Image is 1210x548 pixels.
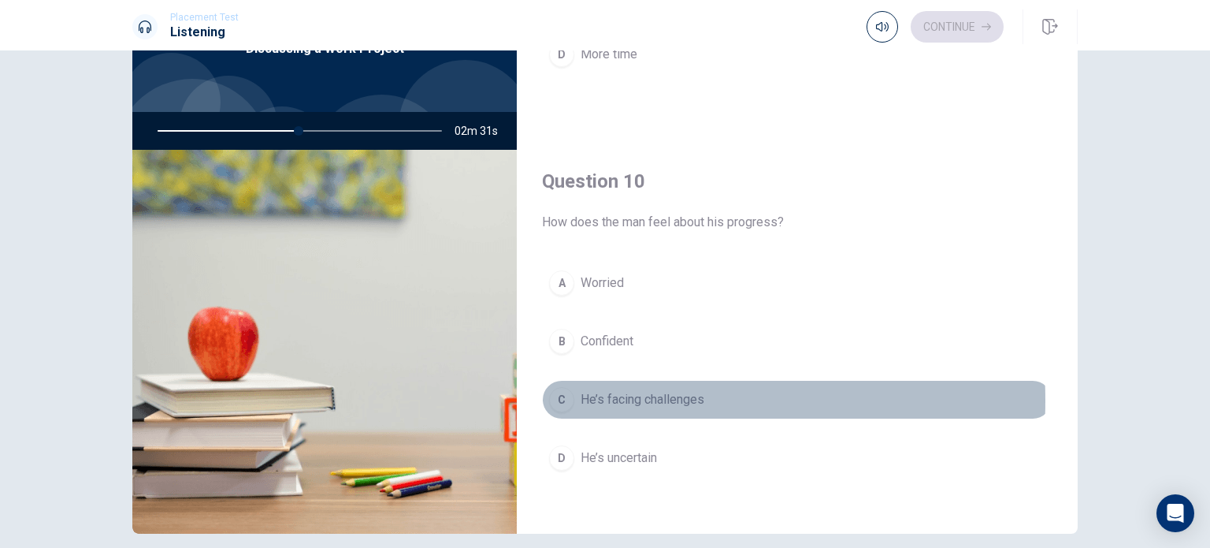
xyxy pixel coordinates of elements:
[581,449,657,468] span: He’s uncertain
[542,322,1052,361] button: BConfident
[581,332,633,351] span: Confident
[542,169,1052,194] h4: Question 10
[455,112,510,150] span: 02m 31s
[549,42,574,67] div: D
[170,12,239,23] span: Placement Test
[549,387,574,412] div: C
[542,438,1052,478] button: DHe’s uncertain
[1156,494,1194,532] div: Open Intercom Messenger
[132,150,517,534] img: Discussing a Work Project
[170,23,239,42] h1: Listening
[542,263,1052,303] button: AWorried
[549,270,574,296] div: A
[581,45,637,64] span: More time
[581,390,704,409] span: He’s facing challenges
[542,35,1052,74] button: DMore time
[542,380,1052,419] button: CHe’s facing challenges
[549,329,574,354] div: B
[542,213,1052,232] span: How does the man feel about his progress?
[549,445,574,471] div: D
[581,274,624,293] span: Worried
